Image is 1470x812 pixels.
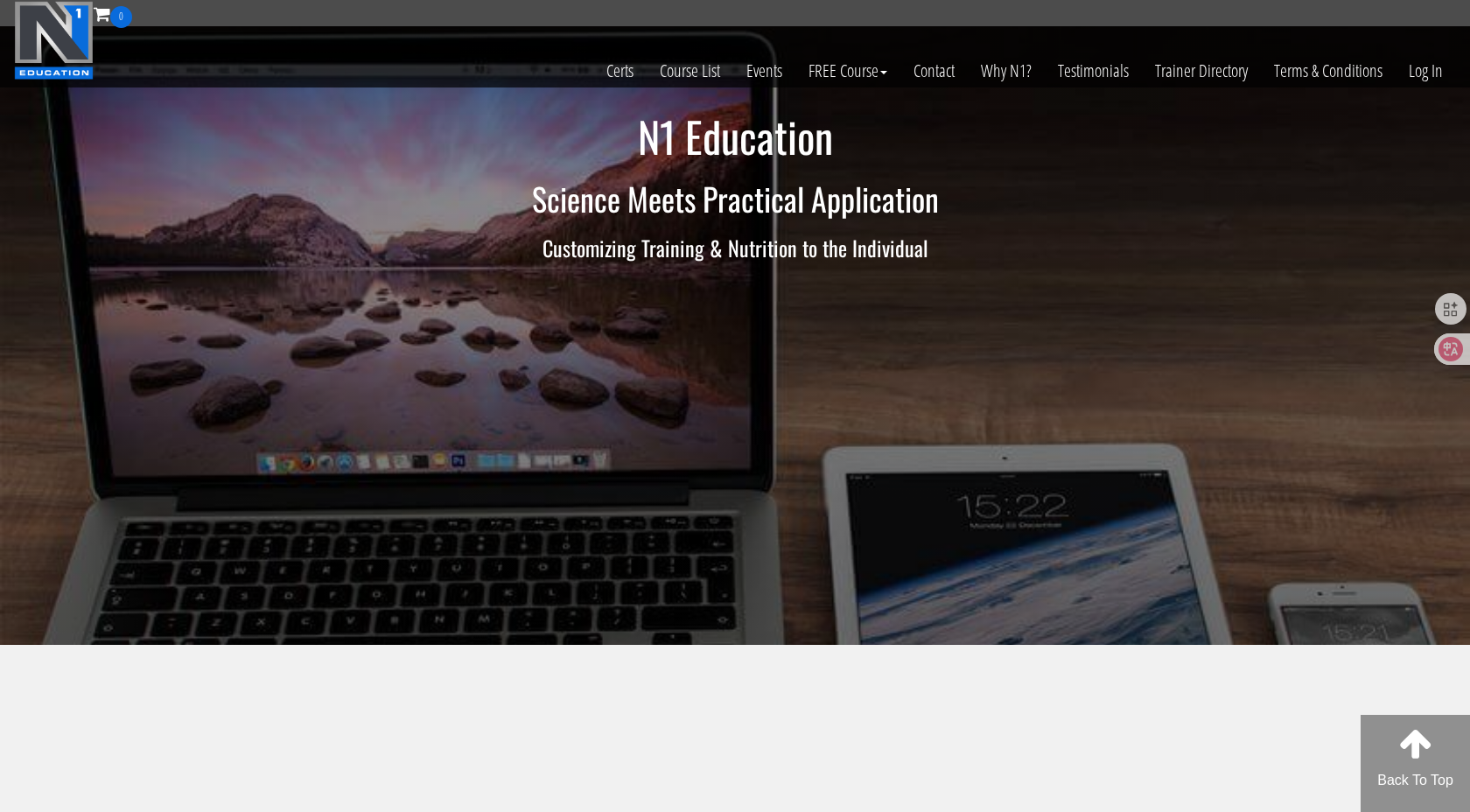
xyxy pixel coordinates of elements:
a: Testimonials [1045,28,1142,114]
h2: Science Meets Practical Application [223,181,1247,216]
span: 0 [110,6,132,28]
h1: N1 Education [223,114,1247,160]
a: Terms & Conditions [1261,28,1396,114]
a: Course List [647,28,733,114]
p: Back To Top [1360,770,1470,791]
a: Log In [1396,28,1456,114]
a: Why N1? [968,28,1045,114]
h3: Customizing Training & Nutrition to the Individual [223,236,1247,259]
a: Events [733,28,795,114]
a: Contact [900,28,968,114]
a: 0 [94,2,132,25]
a: Trainer Directory [1142,28,1261,114]
img: n1-education [14,1,94,80]
a: FREE Course [795,28,900,114]
a: Certs [593,28,647,114]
